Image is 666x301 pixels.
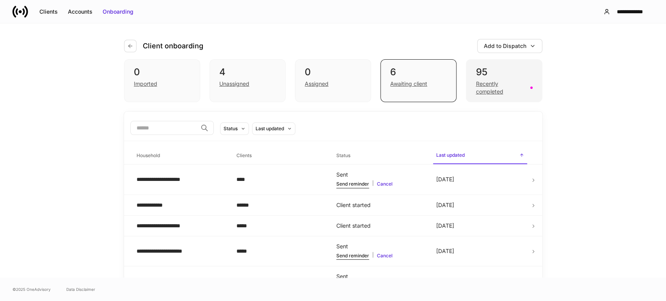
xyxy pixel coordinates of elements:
[377,180,392,188] button: Cancel
[433,147,527,164] span: Last updated
[63,5,98,18] button: Accounts
[34,5,63,18] button: Clients
[252,122,295,135] button: Last updated
[143,41,203,51] h4: Client onboarding
[210,59,286,102] div: 4Unassigned
[336,180,424,188] div: |
[336,273,424,280] div: Sent
[377,252,392,260] button: Cancel
[12,286,51,292] span: © 2025 OneAdvisory
[380,59,456,102] div: 6Awaiting client
[330,215,430,236] td: Client started
[336,243,424,250] div: Sent
[477,39,542,53] button: Add to Dispatch
[98,5,139,18] button: Onboarding
[336,180,369,188] button: Send reminder
[68,8,92,16] div: Accounts
[466,59,542,102] div: 95Recently completed
[220,122,249,135] button: Status
[330,195,430,215] td: Client started
[336,152,350,159] h6: Status
[390,80,427,88] div: Awaiting client
[390,66,447,78] div: 6
[233,148,327,164] span: Clients
[134,80,157,88] div: Imported
[476,80,525,96] div: Recently completed
[430,195,530,215] td: [DATE]
[336,252,424,260] div: |
[103,8,133,16] div: Onboarding
[430,236,530,266] td: [DATE]
[305,66,361,78] div: 0
[124,59,200,102] div: 0Imported
[430,215,530,236] td: [DATE]
[134,66,190,78] div: 0
[295,59,371,102] div: 0Assigned
[133,148,227,164] span: Household
[484,42,526,50] div: Add to Dispatch
[236,152,252,159] h6: Clients
[137,152,160,159] h6: Household
[224,125,238,132] div: Status
[39,8,58,16] div: Clients
[430,165,530,195] td: [DATE]
[219,80,249,88] div: Unassigned
[436,151,465,159] h6: Last updated
[66,286,95,292] a: Data Disclaimer
[333,148,427,164] span: Status
[219,66,276,78] div: 4
[256,125,284,132] div: Last updated
[336,171,424,179] div: Sent
[305,80,329,88] div: Assigned
[430,266,530,296] td: [DATE]
[336,252,369,260] button: Send reminder
[476,66,532,78] div: 95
